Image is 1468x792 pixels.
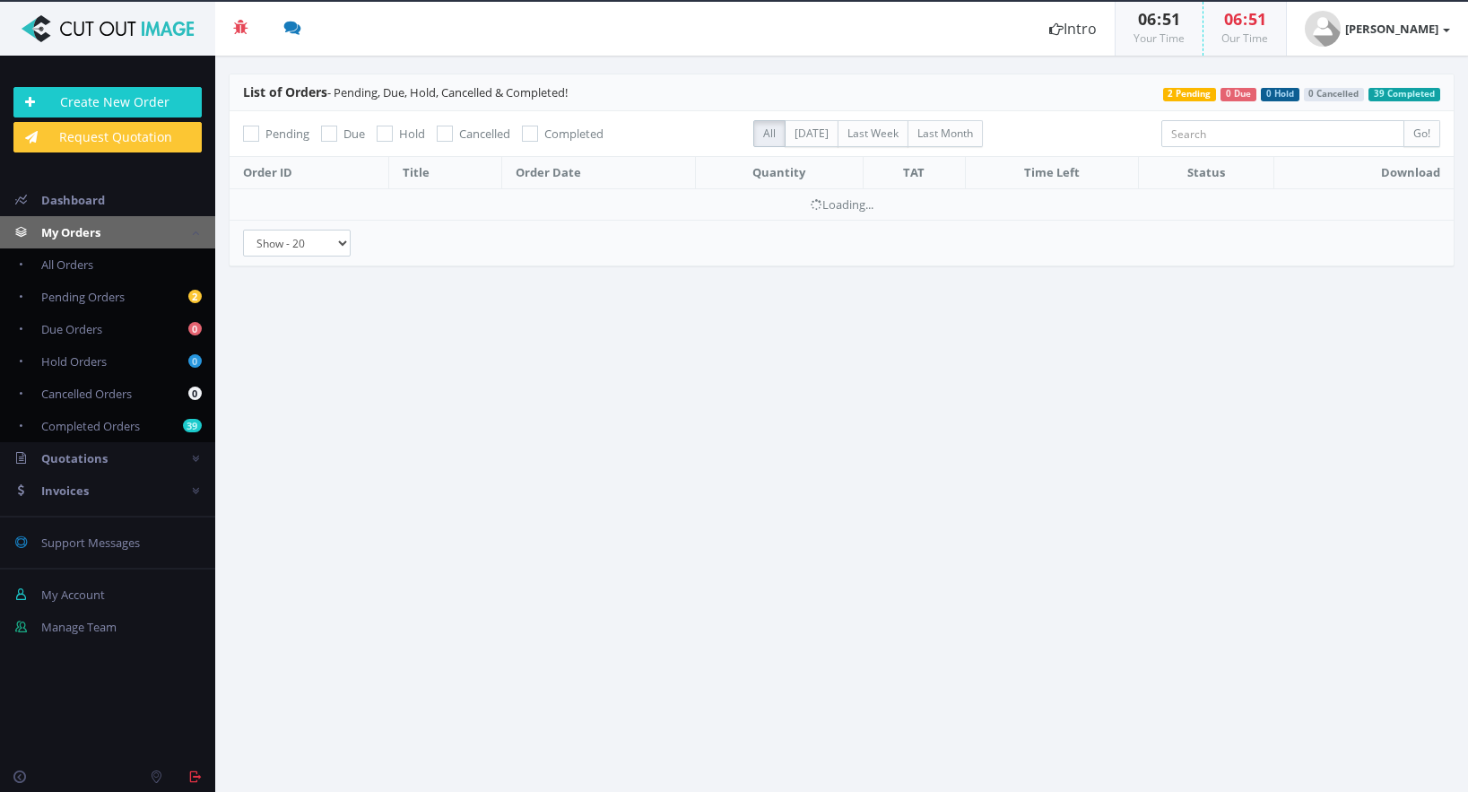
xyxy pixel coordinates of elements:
[1287,2,1468,56] a: [PERSON_NAME]
[41,418,140,434] span: Completed Orders
[41,619,117,635] span: Manage Team
[1162,8,1180,30] span: 51
[1242,8,1248,30] span: :
[1345,21,1438,37] strong: [PERSON_NAME]
[753,120,786,147] label: All
[1138,8,1156,30] span: 06
[1368,88,1440,101] span: 39 Completed
[785,120,838,147] label: [DATE]
[1031,2,1115,56] a: Intro
[1304,88,1365,101] span: 0 Cancelled
[13,87,202,117] a: Create New Order
[388,157,502,189] th: Title
[1261,88,1299,101] span: 0 Hold
[399,126,425,142] span: Hold
[183,419,202,432] b: 39
[243,84,568,100] span: - Pending, Due, Hold, Cancelled & Completed!
[41,587,105,603] span: My Account
[41,450,108,466] span: Quotations
[1305,11,1341,47] img: user_default.jpg
[41,289,125,305] span: Pending Orders
[188,322,202,335] b: 0
[13,15,202,42] img: Cut Out Image
[265,126,309,142] span: Pending
[230,157,388,189] th: Order ID
[838,120,908,147] label: Last Week
[1161,120,1404,147] input: Search
[188,290,202,303] b: 2
[41,224,100,240] span: My Orders
[1163,88,1217,101] span: 2 Pending
[752,164,805,180] span: Quantity
[1220,88,1256,101] span: 0 Due
[459,126,510,142] span: Cancelled
[1274,157,1454,189] th: Download
[1248,8,1266,30] span: 51
[544,126,604,142] span: Completed
[41,321,102,337] span: Due Orders
[1221,30,1268,46] small: Our Time
[1403,120,1440,147] input: Go!
[41,483,89,499] span: Invoices
[41,386,132,402] span: Cancelled Orders
[1134,30,1185,46] small: Your Time
[965,157,1138,189] th: Time Left
[908,120,983,147] label: Last Month
[863,157,965,189] th: TAT
[502,157,696,189] th: Order Date
[243,83,327,100] span: List of Orders
[188,387,202,400] b: 0
[41,535,140,551] span: Support Messages
[343,126,365,142] span: Due
[13,122,202,152] a: Request Quotation
[230,188,1454,220] td: Loading...
[1138,157,1273,189] th: Status
[41,257,93,273] span: All Orders
[1224,8,1242,30] span: 06
[1156,8,1162,30] span: :
[41,353,107,370] span: Hold Orders
[188,354,202,368] b: 0
[41,192,105,208] span: Dashboard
